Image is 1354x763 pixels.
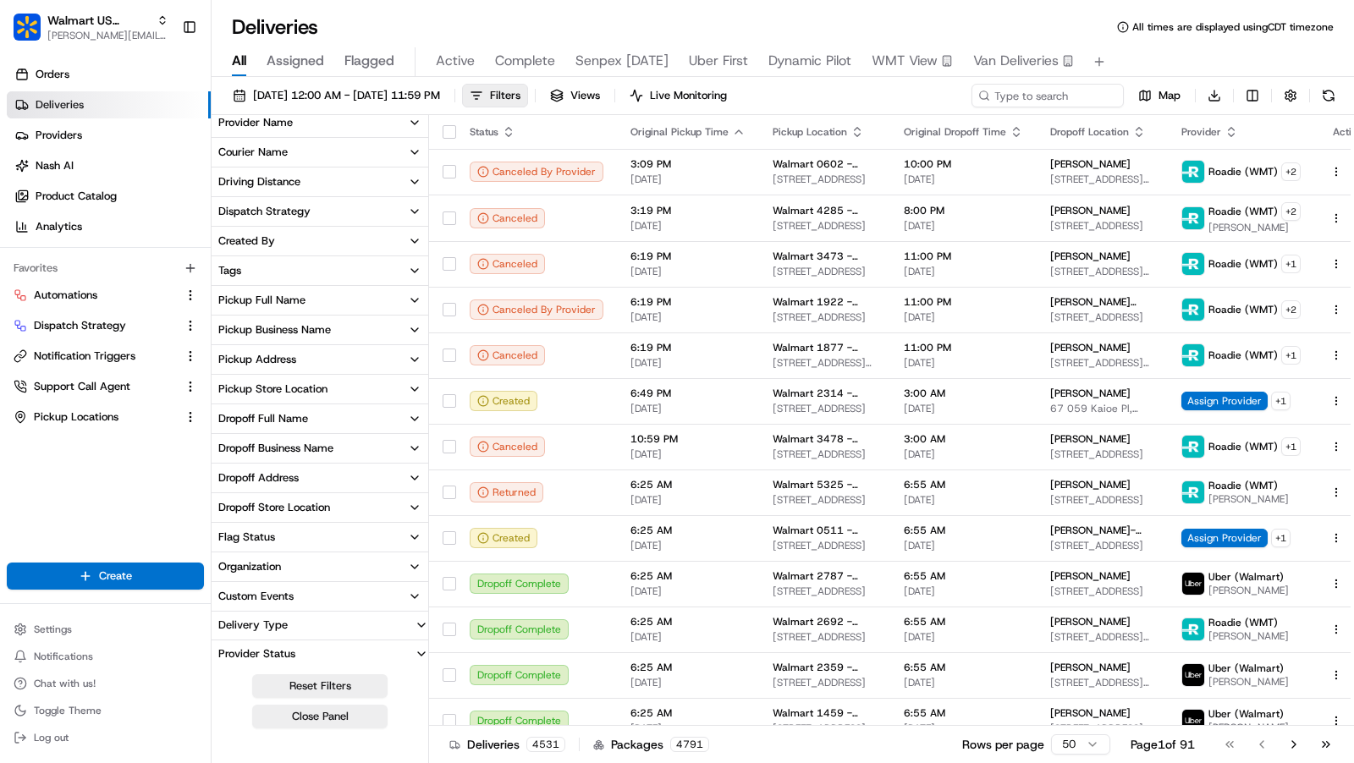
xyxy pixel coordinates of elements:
span: [STREET_ADDRESS] [773,493,877,507]
div: Dispatch Strategy [218,204,311,219]
span: Roadie (WMT) [1208,257,1278,271]
button: Views [542,84,608,107]
span: Original Pickup Time [630,125,729,139]
span: Uber First [689,51,748,71]
span: [PERSON_NAME] [1050,250,1131,263]
span: 6:49 PM [630,387,746,400]
span: Walmart 2787 - [GEOGRAPHIC_DATA], [GEOGRAPHIC_DATA] [773,569,877,583]
div: 💻 [143,379,157,392]
button: See all [262,216,308,236]
button: Pickup Store Location [212,375,428,403]
span: [PERSON_NAME] [PERSON_NAME] Credo [1050,295,1154,309]
button: Log out [7,726,204,749]
div: Delivery Type [212,618,294,633]
span: [DATE] [150,307,184,321]
span: [DATE] [904,493,1023,507]
div: Dropoff Store Location [218,500,330,515]
span: Map [1159,88,1181,103]
button: Walmart US Stores [47,12,150,29]
div: Canceled [470,345,545,365]
span: [STREET_ADDRESS] [773,676,877,689]
span: Pickup Location [773,125,847,139]
div: Driving Distance [218,174,300,189]
span: 3:09 PM [630,157,746,171]
span: [STREET_ADDRESS][PERSON_NAME] [1050,173,1154,186]
div: Pickup Full Name [218,293,305,308]
p: Welcome 👋 [17,67,308,94]
span: Automations [34,288,97,303]
img: roadie-logo-v2.jpg [1182,618,1204,640]
span: 6:55 AM [904,615,1023,629]
span: 8:00 PM [904,204,1023,217]
span: 6:25 AM [630,661,746,674]
span: Walmart 1922 - [GEOGRAPHIC_DATA], [GEOGRAPHIC_DATA] [773,295,877,309]
span: [DATE] [904,539,1023,552]
button: Refresh [1317,84,1340,107]
div: Created [470,528,537,548]
a: 📗Knowledge Base [10,371,136,401]
span: [DATE] [904,585,1023,598]
span: [PERSON_NAME] [1050,478,1131,491]
span: [STREET_ADDRESS][PERSON_NAME] [773,356,877,370]
span: [DATE] [904,676,1023,689]
span: Original Dropoff Time [904,125,1006,139]
span: Status [470,125,498,139]
div: Canceled [470,208,545,228]
span: [STREET_ADDRESS][PERSON_NAME] [1050,630,1154,644]
span: Dropoff Location [1050,125,1129,139]
button: Dropoff Store Location [212,493,428,522]
div: Custom Events [218,589,294,604]
a: Orders [7,61,211,88]
div: Canceled [470,436,545,457]
span: [DATE] [630,219,746,233]
span: Assigned [267,51,324,71]
input: Clear [44,108,279,126]
span: [PERSON_NAME] [1050,157,1131,171]
span: [DATE] [630,722,746,735]
span: [DATE] [630,265,746,278]
div: Canceled By Provider [470,162,603,182]
span: Walmart 1877 - [GEOGRAPHIC_DATA], [GEOGRAPHIC_DATA] [773,341,877,354]
span: Flagged [344,51,394,71]
span: [STREET_ADDRESS] [1050,539,1154,552]
button: Dropoff Address [212,464,428,492]
span: Provider [1181,125,1221,139]
span: [STREET_ADDRESS][US_STATE] [1050,676,1154,689]
span: 6:25 AM [630,615,746,629]
div: Pickup Store Location [218,381,327,397]
button: Pickup Locations [7,403,204,431]
span: [PERSON_NAME] [1050,569,1131,583]
span: 11:00 PM [904,341,1023,354]
span: [PERSON_NAME]-[PERSON_NAME] [1050,524,1154,537]
button: Flag Status [212,523,428,552]
span: Settings [34,623,72,636]
span: Filters [490,88,520,103]
span: 6:25 AM [630,706,746,720]
span: Chat with us! [34,677,96,690]
div: Provider Name [218,115,293,130]
span: [PERSON_NAME] [1050,204,1131,217]
button: +2 [1281,162,1301,181]
span: Create [99,568,132,584]
span: Product Catalog [36,189,117,204]
img: roadie-logo-v2.jpg [1182,436,1204,458]
button: Provider Status [212,640,428,667]
h1: Deliveries [232,14,318,41]
span: Walmart 2314 - [GEOGRAPHIC_DATA], [GEOGRAPHIC_DATA] [773,387,877,400]
a: 💻API Documentation [136,371,278,401]
div: Returned [470,482,543,502]
button: +1 [1271,529,1291,547]
span: [STREET_ADDRESS] [773,265,877,278]
div: Canceled By Provider [470,299,603,320]
img: roadie-logo-v2.jpg [1182,207,1204,229]
span: [PERSON_NAME] [1208,721,1289,734]
img: Walmart US Stores [14,14,41,41]
span: Van Deliveries [973,51,1059,71]
span: 10:00 PM [904,157,1023,171]
div: 📗 [17,379,30,392]
span: WMT View [872,51,938,71]
span: [STREET_ADDRESS] [1050,585,1154,598]
button: Toggle Theme [7,699,204,722]
button: +2 [1281,300,1301,319]
a: Analytics [7,213,211,240]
